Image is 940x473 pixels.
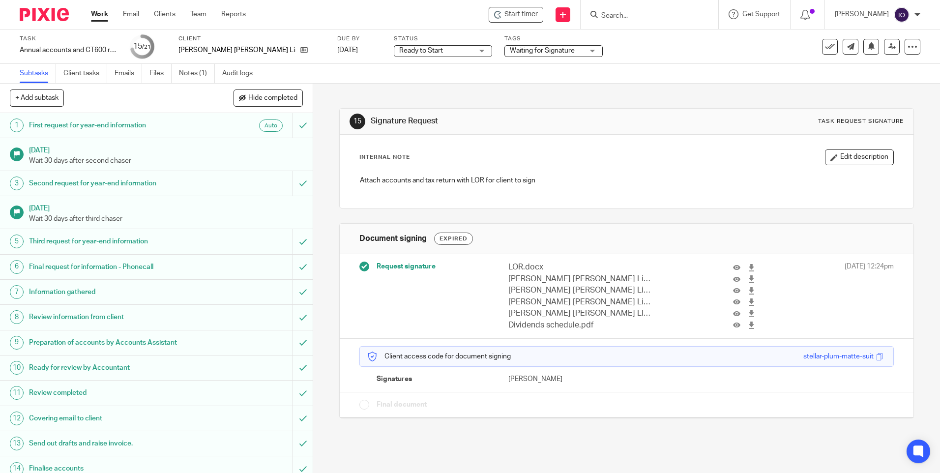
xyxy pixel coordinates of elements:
[360,176,893,185] p: Attach accounts and tax return with LOR for client to sign
[825,149,894,165] button: Edit description
[29,214,303,224] p: Wait 30 days after third chaser
[377,262,436,271] span: Request signature
[10,260,24,274] div: 6
[371,116,647,126] h1: Signature Request
[508,273,656,285] p: [PERSON_NAME] [PERSON_NAME] Limited - Accounts - [DATE].pdf
[142,44,151,50] small: /21
[508,285,656,296] p: [PERSON_NAME] [PERSON_NAME] Limited - Filleted Accounts - [DATE].pdf
[10,235,24,248] div: 5
[399,47,443,54] span: Ready to Start
[367,352,511,361] p: Client access code for document signing
[29,234,198,249] h1: Third request for year-end information
[29,260,198,274] h1: Final request for information - Phonecall
[20,64,56,83] a: Subtasks
[20,35,118,43] label: Task
[10,310,24,324] div: 8
[835,9,889,19] p: [PERSON_NAME]
[10,118,24,132] div: 1
[29,143,303,155] h1: [DATE]
[29,201,303,213] h1: [DATE]
[600,12,689,21] input: Search
[10,437,24,450] div: 13
[489,7,543,23] div: Waterman Radcliffe Limited - Annual accounts and CT600 return - NON BOOKKEEPING CLIENTS
[377,374,412,384] span: Signatures
[10,386,24,400] div: 11
[123,9,139,19] a: Email
[818,118,904,125] div: Task request signature
[29,360,198,375] h1: Ready for review by Accountant
[222,64,260,83] a: Audit logs
[149,64,172,83] a: Files
[29,411,198,426] h1: Covering email to client
[10,361,24,375] div: 10
[259,119,283,132] div: Auto
[350,114,365,129] div: 15
[510,47,575,54] span: Waiting for Signature
[63,64,107,83] a: Client tasks
[845,262,894,331] span: [DATE] 12:24pm
[221,9,246,19] a: Reports
[10,336,24,350] div: 9
[10,177,24,190] div: 3
[508,374,626,384] p: [PERSON_NAME]
[29,285,198,299] h1: Information gathered
[29,118,198,133] h1: First request for year-end information
[29,335,198,350] h1: Preparation of accounts by Accounts Assistant
[394,35,492,43] label: Status
[115,64,142,83] a: Emails
[377,400,427,410] span: Final document
[10,285,24,299] div: 7
[133,41,151,52] div: 15
[20,45,118,55] div: Annual accounts and CT600 return - NON BOOKKEEPING CLIENTS
[803,352,874,361] div: stellar-plum-matte-suit
[29,310,198,325] h1: Review information from client
[10,412,24,425] div: 12
[178,45,295,55] p: [PERSON_NAME] [PERSON_NAME] Limited
[29,156,303,166] p: Wait 30 days after second chaser
[29,385,198,400] h1: Review completed
[359,234,427,244] h1: Document signing
[508,320,656,331] p: Dividends schedule.pdf
[179,64,215,83] a: Notes (1)
[91,9,108,19] a: Work
[742,11,780,18] span: Get Support
[434,233,473,245] div: Expired
[29,436,198,451] h1: Send out drafts and raise invoice.
[154,9,176,19] a: Clients
[29,176,198,191] h1: Second request for year-end information
[504,9,538,20] span: Start timer
[190,9,206,19] a: Team
[508,262,656,273] p: LOR.docx
[337,35,382,43] label: Due by
[508,308,656,319] p: [PERSON_NAME] [PERSON_NAME] Limited Tax Computation [DATE].pdf
[894,7,910,23] img: svg%3E
[248,94,297,102] span: Hide completed
[10,89,64,106] button: + Add subtask
[337,47,358,54] span: [DATE]
[20,8,69,21] img: Pixie
[504,35,603,43] label: Tags
[234,89,303,106] button: Hide completed
[508,296,656,308] p: [PERSON_NAME] [PERSON_NAME] Limited - Tax Return [DATE].pdf
[359,153,410,161] p: Internal Note
[178,35,325,43] label: Client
